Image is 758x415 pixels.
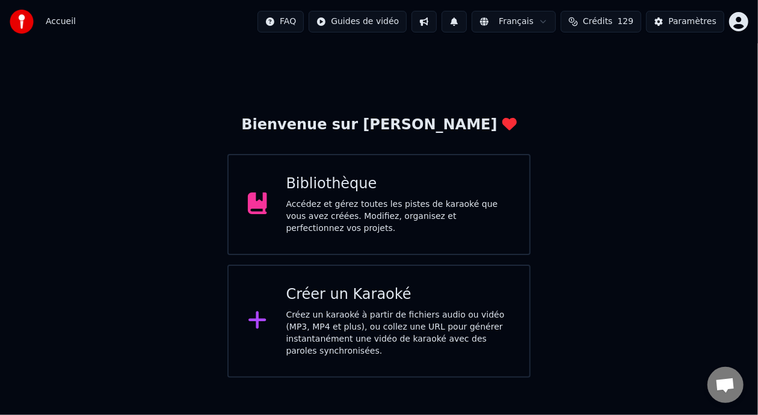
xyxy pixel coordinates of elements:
img: youka [10,10,34,34]
div: Paramètres [668,16,716,28]
nav: breadcrumb [46,16,76,28]
div: Créez un karaoké à partir de fichiers audio ou vidéo (MP3, MP4 et plus), ou collez une URL pour g... [286,309,511,357]
button: FAQ [257,11,304,32]
span: Accueil [46,16,76,28]
button: Guides de vidéo [309,11,407,32]
div: Accédez et gérez toutes les pistes de karaoké que vous avez créées. Modifiez, organisez et perfec... [286,198,511,235]
div: Bienvenue sur [PERSON_NAME] [241,115,516,135]
span: Crédits [583,16,612,28]
button: Crédits129 [561,11,641,32]
button: Paramètres [646,11,724,32]
div: Ouvrir le chat [707,367,744,403]
div: Créer un Karaoké [286,285,511,304]
div: Bibliothèque [286,174,511,194]
span: 129 [617,16,633,28]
